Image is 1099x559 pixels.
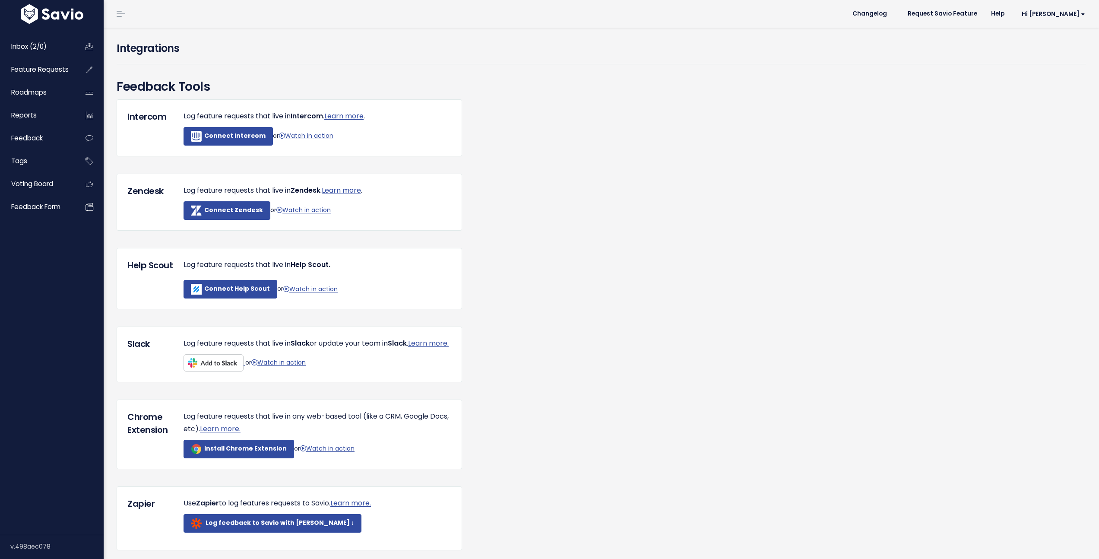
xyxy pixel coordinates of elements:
[191,284,202,295] img: helpscout-icon-white-800.7d884a5e14b2.png
[184,410,451,435] p: Log feature requests that live in any web-based tool (like a CRM, Google Docs, etc).
[191,205,202,216] img: zendesk-icon-white.cafc32ec9a01.png
[191,131,202,142] img: Intercom_light_3x.19bbb763e272.png
[184,497,451,510] p: Use to log features requests to Savio.
[11,111,37,120] span: Reports
[276,206,331,214] a: Watch in action
[10,535,104,558] div: v.498aec078
[184,184,451,197] p: Log feature requests that live in . .
[291,260,330,270] span: Help Scout.
[127,110,171,123] h5: Intercom
[184,280,451,299] p: or
[2,105,72,125] a: Reports
[283,285,338,293] a: Watch in action
[852,11,887,17] span: Changelog
[279,131,333,140] a: Watch in action
[127,337,171,350] h5: Slack
[2,60,72,79] a: Feature Requests
[251,358,306,367] a: Watch in action
[184,440,294,458] a: Install Chrome Extension
[2,151,72,171] a: Tags
[184,440,451,458] p: or
[191,518,202,529] img: zapier-logomark.4c254df5a20f.png
[127,259,171,272] h5: Help Scout
[204,206,263,214] b: Connect Zendesk
[184,201,270,220] button: Connect Zendesk
[191,444,202,454] img: chrome_icon_color-200x200.c40245578546.png
[2,37,72,57] a: Inbox (2/0)
[901,7,984,20] a: Request Savio Feature
[184,259,451,272] p: Log feature requests that live in
[204,285,270,293] b: Connect Help Scout
[11,179,53,188] span: Voting Board
[19,4,86,24] img: logo-white.9d6f32f41409.svg
[291,338,310,348] span: Slack
[330,498,371,508] a: Learn more.
[206,518,354,527] b: Log feedback to Savio with [PERSON_NAME] ↓
[117,41,1086,56] h4: Integrations
[324,111,364,121] a: Learn more
[11,65,69,74] span: Feature Requests
[2,197,72,217] a: Feedback form
[177,337,458,372] div: or
[11,202,60,211] span: Feedback form
[300,444,355,453] a: Watch in action
[11,156,27,165] span: Tags
[2,174,72,194] a: Voting Board
[127,497,171,510] h5: Zapier
[184,127,451,146] p: or
[127,410,171,436] h5: Chrome Extension
[184,280,277,299] a: Connect Help Scout
[184,514,361,533] a: Log feedback to Savio with [PERSON_NAME] ↓
[291,111,323,121] span: Intercom
[184,110,451,123] p: Log feature requests that live in . .
[127,184,171,197] h5: Zendesk
[11,42,47,51] span: Inbox (2/0)
[322,185,361,195] a: Learn more
[2,83,72,102] a: Roadmaps
[184,127,273,146] a: Connect Intercom
[184,201,443,220] form: or
[204,444,287,453] b: Install Chrome Extension
[984,7,1011,20] a: Help
[200,424,241,434] a: Learn more.
[1022,11,1085,17] span: Hi [PERSON_NAME]
[196,498,219,508] span: Zapier
[2,128,72,148] a: Feedback
[11,88,47,97] span: Roadmaps
[408,338,449,348] a: Learn more.
[184,337,451,350] p: Log feature requests that live in or update your team in .
[1011,7,1092,21] a: Hi [PERSON_NAME]
[388,338,407,348] span: Slack
[291,185,320,195] span: Zendesk
[117,78,1086,96] h3: Feedback Tools
[184,354,244,372] img: Add to Slack
[204,131,266,140] b: Connect Intercom
[11,133,43,143] span: Feedback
